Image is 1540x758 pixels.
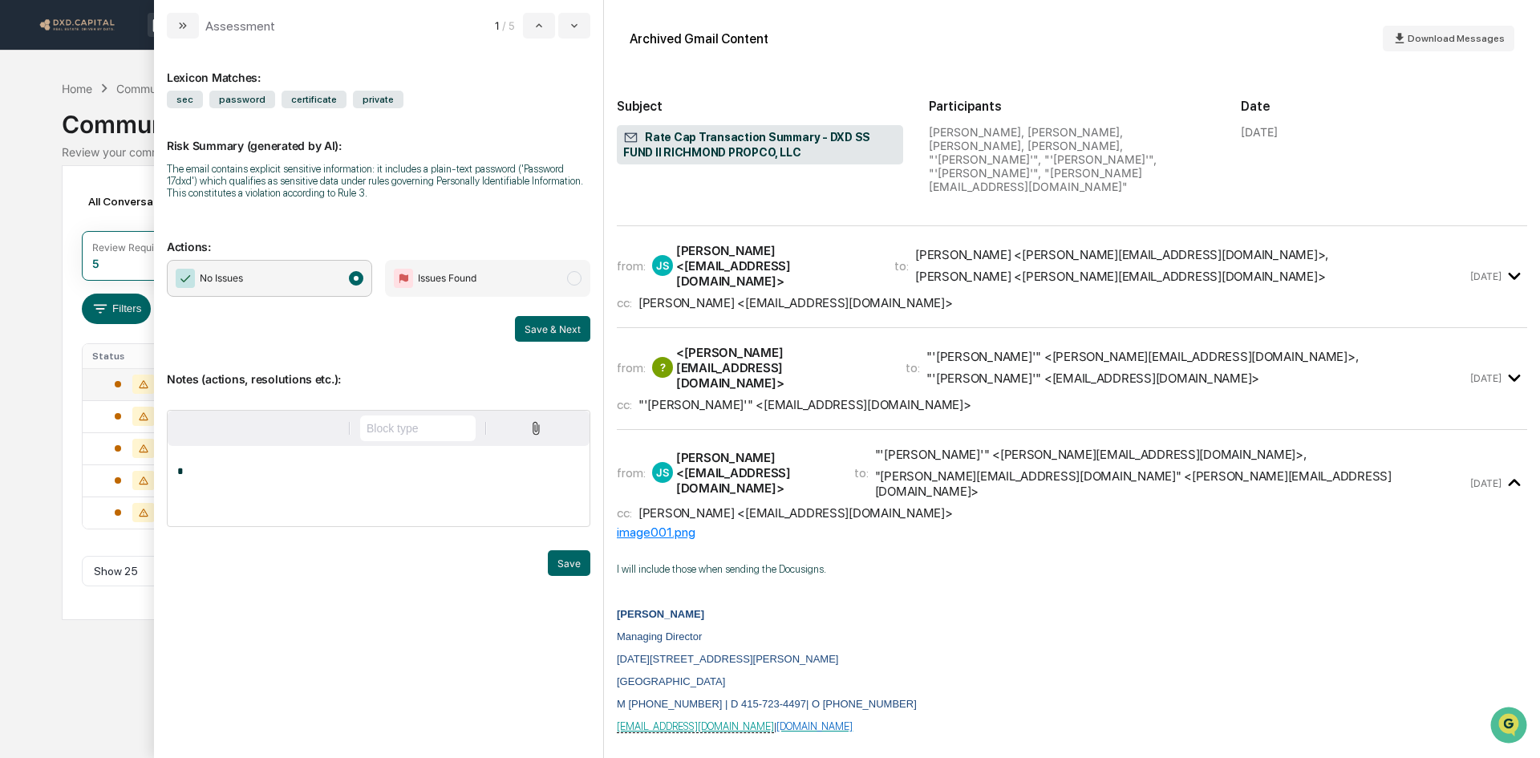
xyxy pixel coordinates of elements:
span: 1 [495,19,499,32]
button: Start new chat [273,128,292,147]
a: Powered byPylon [113,271,194,284]
div: image001.png [617,525,1527,540]
a: Forward Curves [781,743,860,757]
span: from: [617,465,646,480]
p: Risk Summary (generated by AI): [167,120,590,152]
span: from: [617,258,646,274]
div: Review Required [92,241,169,253]
a: 🖐️Preclearance [10,196,110,225]
div: 🔎 [16,234,29,247]
div: Review your communication records across channels [62,145,1478,159]
div: [PERSON_NAME] <[EMAIL_ADDRESS][DOMAIN_NAME]> [638,295,953,310]
div: JS [652,255,673,276]
div: [PERSON_NAME] <[EMAIL_ADDRESS][DOMAIN_NAME]> [676,450,835,496]
div: [PERSON_NAME] <[PERSON_NAME][EMAIL_ADDRESS][DOMAIN_NAME]> [915,269,1325,284]
span: password [209,91,275,108]
div: Lexicon Matches: [167,51,590,84]
div: [PERSON_NAME] <[PERSON_NAME][EMAIL_ADDRESS][DOMAIN_NAME]> , [915,247,1328,262]
div: "[PERSON_NAME][EMAIL_ADDRESS][DOMAIN_NAME]" <[PERSON_NAME][EMAIL_ADDRESS][DOMAIN_NAME]> [875,468,1467,499]
span: Issues Found [418,270,476,286]
span: | [774,720,776,732]
button: Attach files [522,418,550,440]
button: Save & Next [515,316,590,342]
a: Rate Cap Calculator [863,743,962,757]
span: Managing Director [617,630,702,642]
div: [PERSON_NAME] <[EMAIL_ADDRESS][DOMAIN_NAME]> [638,505,953,521]
button: Underline [227,415,253,441]
div: ? [652,357,673,378]
span: No Issues [200,270,243,286]
p: How can we help? [16,34,292,59]
div: [PERSON_NAME] <[EMAIL_ADDRESS][DOMAIN_NAME]> [676,243,875,289]
iframe: Open customer support [1489,705,1532,748]
div: Archived Gmail Content [630,31,768,47]
span: / 5 [502,19,520,32]
button: Bold [176,415,201,441]
div: Communications Archive [116,82,246,95]
img: 1746055101610-c473b297-6a78-478c-a979-82029cc54cd1 [16,123,45,152]
span: to: [894,258,909,274]
button: Download Messages [1383,26,1514,51]
a: Defeasance Calculator [965,743,1076,757]
button: Filters [82,294,152,324]
div: 🗄️ [116,204,129,217]
span: Click here for: | | | | [617,744,1223,756]
button: Block type [360,415,476,441]
div: <[PERSON_NAME][EMAIL_ADDRESS][DOMAIN_NAME]> [676,345,886,391]
span: cc: [617,397,632,412]
th: Status [83,344,188,368]
time: Friday, September 12, 2025 at 3:12:52 PM [1470,477,1501,489]
div: 5 [92,257,99,270]
a: 🗄️Attestations [110,196,205,225]
span: cc: [617,505,632,521]
div: "'[PERSON_NAME]'" <[EMAIL_ADDRESS][DOMAIN_NAME]> [926,371,1259,386]
div: "'[PERSON_NAME]'" <[EMAIL_ADDRESS][DOMAIN_NAME]> [638,397,971,412]
time: Friday, September 12, 2025 at 3:10:17 PM [1470,372,1501,384]
div: All Conversations [82,188,203,214]
a: Yield Maintenance Calculator [1080,743,1223,757]
a: Live Interest Rates [689,743,778,757]
span: to: [906,360,920,375]
div: JS [652,462,673,483]
span: [GEOGRAPHIC_DATA] [617,675,725,687]
span: private [353,91,403,108]
div: Communications Archive [62,97,1478,139]
button: Save [548,550,590,576]
h2: Subject [617,99,903,114]
time: Friday, September 12, 2025 at 3:07:37 PM [1470,270,1501,282]
img: Flag [394,269,413,288]
span: Preclearance [32,202,103,218]
div: The email contains explicit sensitive information: it includes a plain-text password ('Password 1... [167,163,590,199]
div: "'[PERSON_NAME]'" <[PERSON_NAME][EMAIL_ADDRESS][DOMAIN_NAME]> , [875,447,1307,462]
span: from: [617,360,646,375]
span: to: [854,465,869,480]
span: Attestations [132,202,199,218]
span: Rate Cap Transaction Summary - DXD SS FUND II RICHMOND PROPCO, LLC [623,130,897,160]
div: Assessment [205,18,275,34]
span: [DATE][STREET_ADDRESS][PERSON_NAME] [617,653,838,665]
img: Checkmark [176,269,195,288]
span: certificate [282,91,346,108]
h2: Date [1241,99,1527,114]
a: 🔎Data Lookup [10,226,107,255]
span: Data Lookup [32,233,101,249]
button: Italic [201,415,227,441]
a: [DOMAIN_NAME] [776,720,853,732]
div: "'[PERSON_NAME]'" <[PERSON_NAME][EMAIL_ADDRESS][DOMAIN_NAME]> , [926,349,1358,364]
span: M [PHONE_NUMBER] | D 415- [617,698,762,710]
div: 🖐️ [16,204,29,217]
div: Home [62,82,92,95]
span: Pylon [160,272,194,284]
h2: Participants [929,99,1215,114]
p: I will include those when sending the Docusigns. [617,563,1527,575]
span: [PERSON_NAME] [617,608,704,620]
span: 723-4497 [762,698,806,710]
a: [EMAIL_ADDRESS][DOMAIN_NAME] [617,720,774,732]
div: We're available if you need us! [55,139,203,152]
div: [DATE] [1241,125,1278,139]
p: Actions: [167,221,590,253]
